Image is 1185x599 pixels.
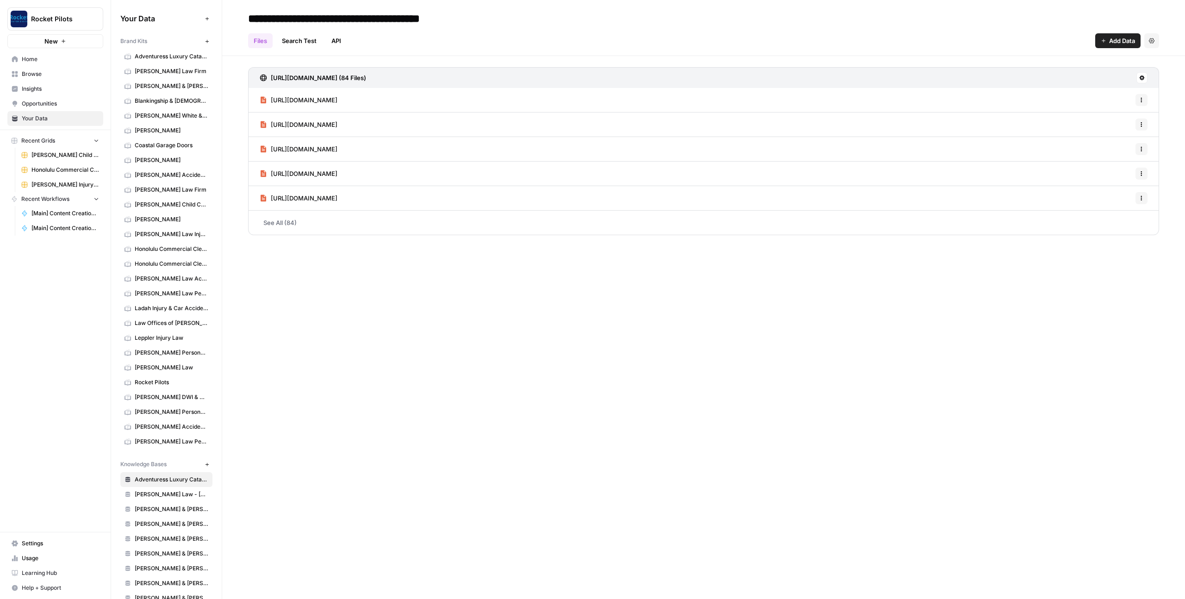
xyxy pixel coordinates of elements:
[120,405,212,419] a: [PERSON_NAME] Personal Injury & Car Accident Lawyer
[248,211,1159,235] a: See All (84)
[135,200,208,209] span: [PERSON_NAME] Child Custody & Divorce Attorneys
[120,123,212,138] a: [PERSON_NAME]
[17,148,103,162] a: [PERSON_NAME] Child Custody & Divorce Lawyers
[135,535,208,543] span: [PERSON_NAME] & [PERSON_NAME] - JC
[22,100,99,108] span: Opportunities
[135,289,208,298] span: [PERSON_NAME] Law Personal Injury & Car Accident Lawyer
[120,94,212,108] a: Blankingship & [DEMOGRAPHIC_DATA]
[135,112,208,120] span: [PERSON_NAME] White & [PERSON_NAME]
[7,111,103,126] a: Your Data
[1095,33,1141,48] button: Add Data
[7,7,103,31] button: Workspace: Rocket Pilots
[7,52,103,67] a: Home
[120,375,212,390] a: Rocket Pilots
[326,33,347,48] a: API
[22,114,99,123] span: Your Data
[120,212,212,227] a: [PERSON_NAME]
[135,363,208,372] span: [PERSON_NAME] Law
[120,79,212,94] a: [PERSON_NAME] & [PERSON_NAME] [US_STATE] Car Accident Lawyers
[7,566,103,580] a: Learning Hub
[120,434,212,449] a: [PERSON_NAME] Law Personal Injury & Car Accident Lawyers
[120,331,212,345] a: Leppler Injury Law
[260,137,337,161] a: [URL][DOMAIN_NAME]
[120,460,167,468] span: Knowledge Bases
[135,171,208,179] span: [PERSON_NAME] Accident Attorneys
[31,224,99,232] span: [Main] Content Creation Article
[120,256,212,271] a: Honolulu Commercial Cleaning
[135,230,208,238] span: [PERSON_NAME] Law Injury & Car Accident Lawyers
[7,34,103,48] button: New
[120,517,212,531] a: [PERSON_NAME] & [PERSON_NAME] - Independence
[120,502,212,517] a: [PERSON_NAME] & [PERSON_NAME] - Florissant
[120,108,212,123] a: [PERSON_NAME] White & [PERSON_NAME]
[22,584,99,592] span: Help + Support
[120,576,212,591] a: [PERSON_NAME] & [PERSON_NAME][GEOGRAPHIC_DATA]
[120,227,212,242] a: [PERSON_NAME] Law Injury & Car Accident Lawyers
[135,304,208,312] span: Ladah Injury & Car Accident Lawyers [GEOGRAPHIC_DATA]
[7,134,103,148] button: Recent Grids
[22,70,99,78] span: Browse
[135,349,208,357] span: [PERSON_NAME] Personal Injury and Car Accident Lawyers
[120,419,212,434] a: [PERSON_NAME] Accident Attorneys
[135,156,208,164] span: [PERSON_NAME]
[260,162,337,186] a: [URL][DOMAIN_NAME]
[22,85,99,93] span: Insights
[17,206,103,221] a: [Main] Content Creation Brief
[21,137,55,145] span: Recent Grids
[120,13,201,24] span: Your Data
[135,378,208,387] span: Rocket Pilots
[11,11,27,27] img: Rocket Pilots Logo
[120,472,212,487] a: Adventuress Luxury Catamaran - [US_STATE]
[135,52,208,61] span: Adventuress Luxury Catamaran
[135,520,208,528] span: [PERSON_NAME] & [PERSON_NAME] - Independence
[22,55,99,63] span: Home
[22,554,99,562] span: Usage
[7,67,103,81] a: Browse
[135,186,208,194] span: [PERSON_NAME] Law Firm
[7,96,103,111] a: Opportunities
[7,536,103,551] a: Settings
[120,286,212,301] a: [PERSON_NAME] Law Personal Injury & Car Accident Lawyer
[135,275,208,283] span: [PERSON_NAME] Law Accident Attorneys
[120,531,212,546] a: [PERSON_NAME] & [PERSON_NAME] - JC
[17,177,103,192] a: [PERSON_NAME] Injury & Car Accident Lawyers
[271,193,337,203] span: [URL][DOMAIN_NAME]
[135,245,208,253] span: Honolulu Commercial Cleaning
[7,551,103,566] a: Usage
[135,97,208,105] span: Blankingship & [DEMOGRAPHIC_DATA]
[135,423,208,431] span: [PERSON_NAME] Accident Attorneys
[120,390,212,405] a: [PERSON_NAME] DWI & Criminal Defense Lawyers
[120,64,212,79] a: [PERSON_NAME] Law Firm
[271,144,337,154] span: [URL][DOMAIN_NAME]
[120,487,212,502] a: [PERSON_NAME] Law - [GEOGRAPHIC_DATA]
[135,408,208,416] span: [PERSON_NAME] Personal Injury & Car Accident Lawyer
[7,580,103,595] button: Help + Support
[17,221,103,236] a: [Main] Content Creation Article
[135,141,208,150] span: Coastal Garage Doors
[135,334,208,342] span: Leppler Injury Law
[271,169,337,178] span: [URL][DOMAIN_NAME]
[260,68,366,88] a: [URL][DOMAIN_NAME] (84 Files)
[135,490,208,499] span: [PERSON_NAME] Law - [GEOGRAPHIC_DATA]
[120,301,212,316] a: Ladah Injury & Car Accident Lawyers [GEOGRAPHIC_DATA]
[31,209,99,218] span: [Main] Content Creation Brief
[120,561,212,576] a: [PERSON_NAME] & [PERSON_NAME]
[135,437,208,446] span: [PERSON_NAME] Law Personal Injury & Car Accident Lawyers
[120,168,212,182] a: [PERSON_NAME] Accident Attorneys
[120,37,147,45] span: Brand Kits
[135,393,208,401] span: [PERSON_NAME] DWI & Criminal Defense Lawyers
[44,37,58,46] span: New
[120,182,212,197] a: [PERSON_NAME] Law Firm
[21,195,69,203] span: Recent Workflows
[120,242,212,256] a: Honolulu Commercial Cleaning
[260,88,337,112] a: [URL][DOMAIN_NAME]
[120,153,212,168] a: [PERSON_NAME]
[31,166,99,174] span: Honolulu Commercial Cleaning
[271,95,337,105] span: [URL][DOMAIN_NAME]
[17,162,103,177] a: Honolulu Commercial Cleaning
[135,82,208,90] span: [PERSON_NAME] & [PERSON_NAME] [US_STATE] Car Accident Lawyers
[31,14,87,24] span: Rocket Pilots
[120,316,212,331] a: Law Offices of [PERSON_NAME]
[135,67,208,75] span: [PERSON_NAME] Law Firm
[120,271,212,286] a: [PERSON_NAME] Law Accident Attorneys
